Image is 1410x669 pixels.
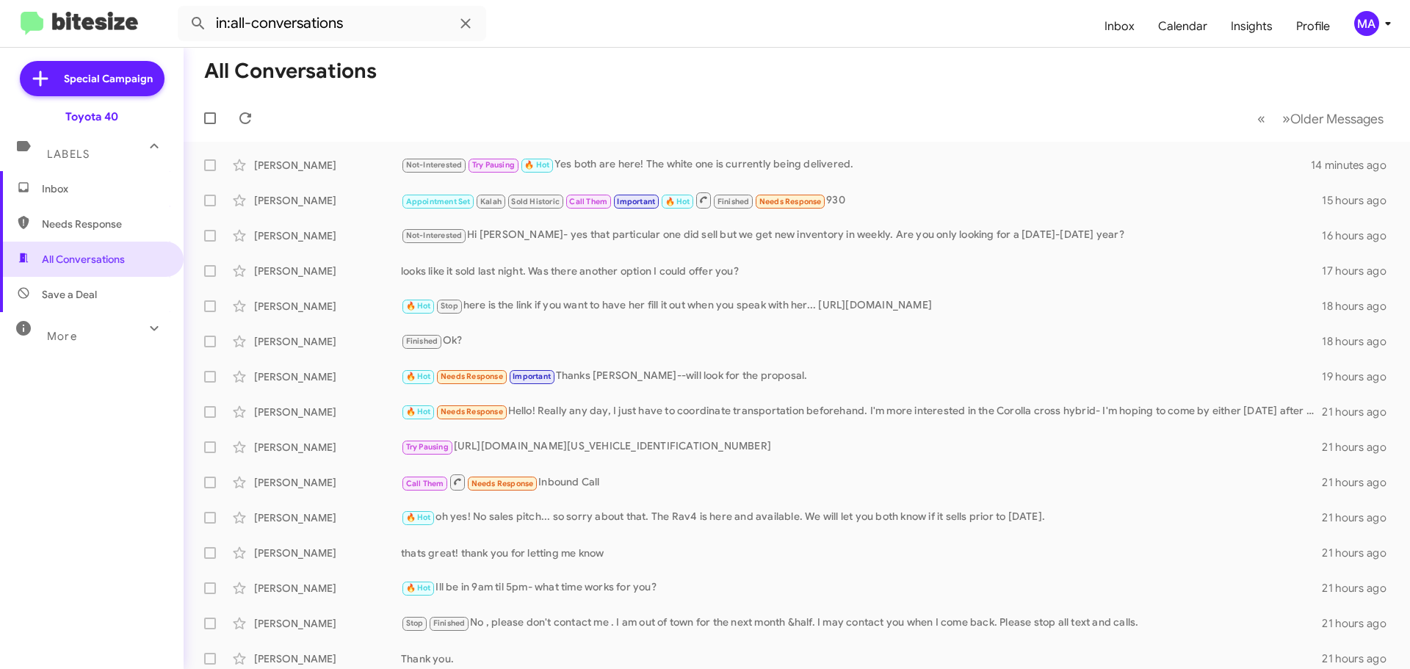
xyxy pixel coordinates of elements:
span: 🔥 Hot [524,160,549,170]
span: Needs Response [471,479,534,488]
div: Thanks [PERSON_NAME]--will look for the proposal. [401,368,1322,385]
div: Inbound Call [401,473,1322,491]
span: « [1257,109,1265,128]
div: thats great! thank you for letting me know [401,546,1322,560]
a: Inbox [1093,5,1146,48]
span: Special Campaign [64,71,153,86]
div: 21 hours ago [1322,581,1398,596]
button: MA [1342,11,1394,36]
div: oh yes! No sales pitch... so sorry about that. The Rav4 is here and available. We will let you bo... [401,509,1322,526]
button: Next [1273,104,1392,134]
span: 🔥 Hot [406,407,431,416]
div: 930 [401,191,1322,209]
span: Finished [406,336,438,346]
a: Calendar [1146,5,1219,48]
span: Save a Deal [42,287,97,302]
a: Insights [1219,5,1284,48]
div: MA [1354,11,1379,36]
div: 17 hours ago [1322,264,1398,278]
div: 18 hours ago [1322,334,1398,349]
div: [PERSON_NAME] [254,405,401,419]
div: here is the link if you want to have her fill it out when you speak with her... [URL][DOMAIN_NAME] [401,297,1322,314]
span: » [1282,109,1290,128]
div: 21 hours ago [1322,616,1398,631]
span: Call Them [406,479,444,488]
span: Important [513,372,551,381]
div: [PERSON_NAME] [254,228,401,243]
span: Needs Response [759,197,822,206]
div: [PERSON_NAME] [254,651,401,666]
h1: All Conversations [204,59,377,83]
span: 🔥 Hot [665,197,690,206]
div: looks like it sold last night. Was there another option I could offer you? [401,264,1322,278]
div: 16 hours ago [1322,228,1398,243]
span: More [47,330,77,343]
span: Important [617,197,655,206]
div: 18 hours ago [1322,299,1398,314]
div: 21 hours ago [1322,475,1398,490]
div: [PERSON_NAME] [254,510,401,525]
div: Ok? [401,333,1322,350]
span: Finished [717,197,750,206]
div: [PERSON_NAME] [254,299,401,314]
span: Kalah [480,197,502,206]
div: 21 hours ago [1322,651,1398,666]
span: Needs Response [42,217,167,231]
span: Inbox [42,181,167,196]
a: Profile [1284,5,1342,48]
div: Yes both are here! The white one is currently being delivered. [401,156,1311,173]
div: Thank you. [401,651,1322,666]
span: 🔥 Hot [406,372,431,381]
span: Needs Response [441,407,503,416]
span: All Conversations [42,252,125,267]
div: [PERSON_NAME] [254,475,401,490]
div: 14 minutes ago [1311,158,1398,173]
div: Hello! Really any day, I just have to coordinate transportation beforehand. I'm more interested i... [401,403,1322,420]
span: Not-Interested [406,160,463,170]
div: Ill be in 9am til 5pm- what time works for you? [401,579,1322,596]
div: [PERSON_NAME] [254,334,401,349]
input: Search [178,6,486,41]
div: Toyota 40 [65,109,118,124]
span: Stop [441,301,458,311]
span: Finished [433,618,466,628]
a: Special Campaign [20,61,164,96]
span: Sold Historic [511,197,560,206]
span: Needs Response [441,372,503,381]
div: 21 hours ago [1322,510,1398,525]
button: Previous [1248,104,1274,134]
span: Try Pausing [406,442,449,452]
span: Not-Interested [406,231,463,240]
div: [PERSON_NAME] [254,440,401,455]
span: Labels [47,148,90,161]
div: [PERSON_NAME] [254,546,401,560]
span: Try Pausing [472,160,515,170]
div: [PERSON_NAME] [254,616,401,631]
div: 21 hours ago [1322,440,1398,455]
div: [PERSON_NAME] [254,264,401,278]
span: Appointment Set [406,197,471,206]
span: 🔥 Hot [406,583,431,593]
span: Older Messages [1290,111,1384,127]
div: [PERSON_NAME] [254,369,401,384]
div: [PERSON_NAME] [254,158,401,173]
div: 21 hours ago [1322,546,1398,560]
div: 19 hours ago [1322,369,1398,384]
span: 🔥 Hot [406,301,431,311]
nav: Page navigation example [1249,104,1392,134]
span: 🔥 Hot [406,513,431,522]
div: [URL][DOMAIN_NAME][US_VEHICLE_IDENTIFICATION_NUMBER] [401,438,1322,455]
span: Stop [406,618,424,628]
span: Call Them [569,197,607,206]
div: [PERSON_NAME] [254,581,401,596]
div: 21 hours ago [1322,405,1398,419]
div: [PERSON_NAME] [254,193,401,208]
div: Hi [PERSON_NAME]- yes that particular one did sell but we get new inventory in weekly. Are you on... [401,227,1322,244]
div: No , please don't contact me . I am out of town for the next month &half. I may contact you when ... [401,615,1322,632]
div: 15 hours ago [1322,193,1398,208]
